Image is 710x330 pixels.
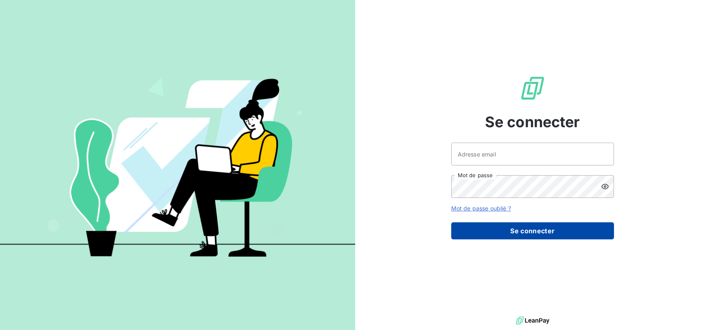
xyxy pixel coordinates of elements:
[451,222,614,239] button: Se connecter
[520,75,546,101] img: Logo LeanPay
[516,315,549,327] img: logo
[485,111,580,133] span: Se connecter
[451,205,511,212] a: Mot de passe oublié ?
[451,143,614,165] input: placeholder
